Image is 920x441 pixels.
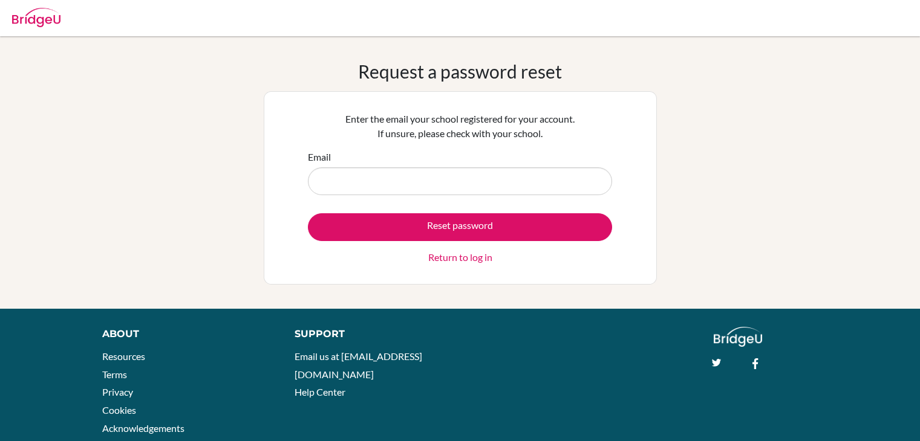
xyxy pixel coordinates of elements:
[308,112,612,141] p: Enter the email your school registered for your account. If unsure, please check with your school.
[308,213,612,241] button: Reset password
[714,327,763,347] img: logo_white@2x-f4f0deed5e89b7ecb1c2cc34c3e3d731f90f0f143d5ea2071677605dd97b5244.png
[295,327,447,341] div: Support
[12,8,60,27] img: Bridge-U
[102,422,184,434] a: Acknowledgements
[295,386,345,398] a: Help Center
[308,150,331,164] label: Email
[102,350,145,362] a: Resources
[295,350,422,380] a: Email us at [EMAIL_ADDRESS][DOMAIN_NAME]
[102,327,267,341] div: About
[428,250,492,265] a: Return to log in
[102,369,127,380] a: Terms
[358,60,562,82] h1: Request a password reset
[102,404,136,416] a: Cookies
[102,386,133,398] a: Privacy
